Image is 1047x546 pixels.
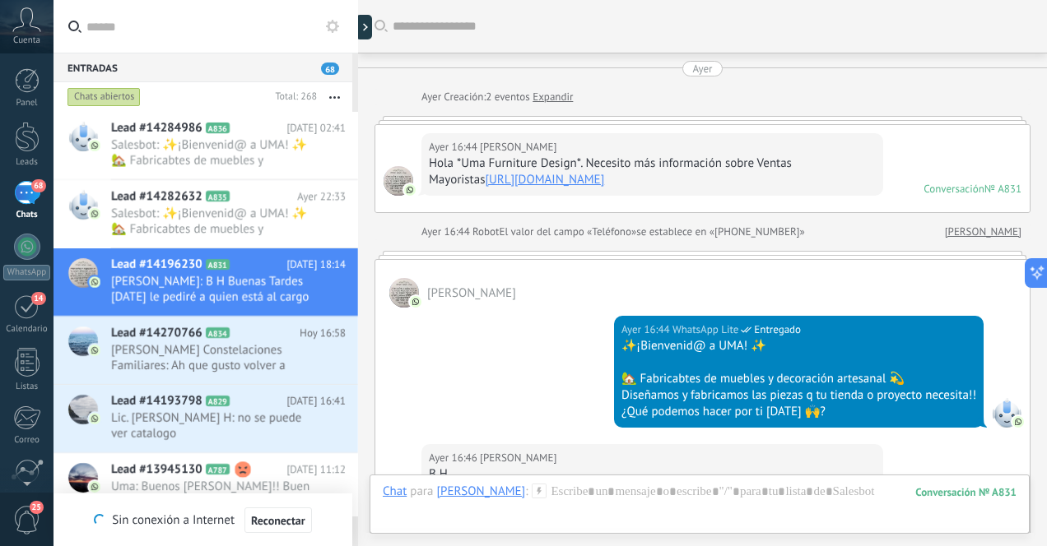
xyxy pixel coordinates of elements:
[427,285,516,301] span: Nathan Samra
[499,224,636,240] span: El valor del campo «Teléfono»
[472,224,499,238] span: Robot
[692,61,712,76] div: Ayer
[297,188,346,205] span: Ayer 22:33
[111,120,202,136] span: Lead #14284986
[89,208,100,220] img: com.amocrm.amocrmwa.svg
[89,413,100,424] img: com.amocrm.amocrmwa.svg
[621,371,976,387] div: 🏡 Fabricabtes de muebles y decoración artesanal 💫
[754,322,801,338] span: Entregado
[89,140,100,151] img: com.amocrm.amocrmwa.svg
[3,210,51,220] div: Chats
[111,461,202,478] span: Lead #13945130
[436,484,525,498] div: Nathan Samra
[525,484,528,500] span: :
[924,182,984,196] div: Conversación
[206,259,230,270] span: A831
[3,324,51,335] div: Calendario
[3,435,51,446] div: Correo
[268,89,317,105] div: Total: 268
[89,481,100,493] img: com.amocrm.amocrmwa.svg
[89,276,100,288] img: com.amocrm.amocrmwa.svg
[31,179,45,192] span: 68
[1012,416,1024,428] img: com.amocrm.amocrmwa.svg
[486,89,529,105] span: 2 eventos
[404,184,416,196] img: com.amocrm.amocrmwa.svg
[54,317,358,384] a: Lead #14270766 A834 Hoy 16:58 [PERSON_NAME] Constelaciones Familiares: Ah que gusto volver a verte
[480,450,556,466] span: Nathan Samra
[206,396,230,406] span: A829
[621,404,976,420] div: ¿Qué podemos hacer por ti [DATE] 🙌?
[429,155,876,188] div: Hola *Uma Furniture Design*. Necesito más información sobre Ventas Mayoristas
[992,398,1021,428] span: WhatsApp Lite
[206,327,230,338] span: A834
[13,35,40,46] span: Cuenta
[410,484,433,500] span: para
[286,393,346,409] span: [DATE] 16:41
[480,139,556,155] span: Nathan Samra
[421,224,472,240] div: Ayer 16:44
[389,278,419,308] span: Nathan Samra
[31,292,45,305] span: 14
[984,182,1021,196] div: № A831
[111,206,314,237] span: Salesbot: ✨¡Bienvenid@ a UMA! ✨ 🏡 Fabricabtes de muebles y decoración artesanal 💫 Diseñamos y fab...
[621,322,672,338] div: Ayer 16:44
[111,188,202,205] span: Lead #14282632
[621,387,976,404] div: Diseñamos y fabricamos las piezas q tu tienda o proyecto necesita!!
[111,257,202,273] span: Lead #14196230
[384,166,413,196] span: Nathan Samra
[533,89,573,105] a: Expandir
[111,342,314,373] span: [PERSON_NAME] Constelaciones Familiares: Ah que gusto volver a verte
[54,385,358,452] a: Lead #14193798 A829 [DATE] 16:41 Lic. [PERSON_NAME] H: no se puede ver catalogo
[111,274,314,305] span: [PERSON_NAME]: B H Buenas Tardes [DATE] le pediré a quien está al cargo del mobiliario y de la de...
[356,15,372,39] div: Mostrar
[429,450,480,466] div: Ayer 16:46
[54,248,358,316] a: Lead #14196230 A831 [DATE] 18:14 [PERSON_NAME]: B H Buenas Tardes [DATE] le pediré a quien está a...
[636,224,805,240] span: se establece en «[PHONE_NUMBER]»
[206,123,230,133] span: A836
[54,112,358,179] a: Lead #14284986 A836 [DATE] 02:41 Salesbot: ✨¡Bienvenid@ a UMA! ✨ 🏡 Fabricabtes de muebles y decor...
[3,265,50,280] div: WhatsApp
[286,461,346,478] span: [DATE] 11:12
[251,515,305,526] span: Reconectar
[321,62,339,75] span: 68
[54,180,358,248] a: Lead #14282632 A835 Ayer 22:33 Salesbot: ✨¡Bienvenid@ a UMA! ✨ 🏡 Fabricabtes de muebles y decorac...
[3,157,51,168] div: Leads
[286,257,346,273] span: [DATE] 18:14
[621,338,976,354] div: ✨¡Bienvenid@ a UMA! ✨
[945,224,1021,240] a: [PERSON_NAME]
[54,453,358,521] a: Lead #13945130 A787 [DATE] 11:12 Uma: Buenos [PERSON_NAME]!! Buen comienzo de semana, aqui [PERSO...
[286,120,346,136] span: [DATE] 02:41
[429,139,480,155] div: Ayer 16:44
[30,501,44,514] span: 25
[672,322,738,338] span: WhatsApp Lite
[111,410,314,442] span: Lic. [PERSON_NAME] H: no se puede ver catalogo
[485,172,604,187] a: [URL][DOMAIN_NAME]
[94,507,311,534] div: Sin conexión a Internet
[111,137,314,169] span: Salesbot: ✨¡Bienvenid@ a UMA! ✨ 🏡 Fabricabtes de muebles y decoración artesanal 💫 Diseñamos y fab...
[111,479,314,510] span: Uma: Buenos [PERSON_NAME]!! Buen comienzo de semana, aqui [PERSON_NAME] de UMA, crees que esta se...
[111,325,202,341] span: Lead #14270766
[111,393,202,409] span: Lead #14193798
[421,89,444,105] div: Ayer
[244,507,312,534] button: Reconectar
[915,485,1017,499] div: 831
[206,464,230,474] span: A787
[89,345,100,356] img: com.amocrm.amocrmwa.svg
[67,87,141,107] div: Chats abiertos
[300,325,346,341] span: Hoy 16:58
[54,53,352,82] div: Entradas
[410,296,421,308] img: com.amocrm.amocrmwa.svg
[421,89,573,105] div: Creación:
[3,98,51,109] div: Panel
[317,82,352,112] button: Más
[3,382,51,392] div: Listas
[429,466,876,483] div: B H
[206,191,230,201] span: A835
